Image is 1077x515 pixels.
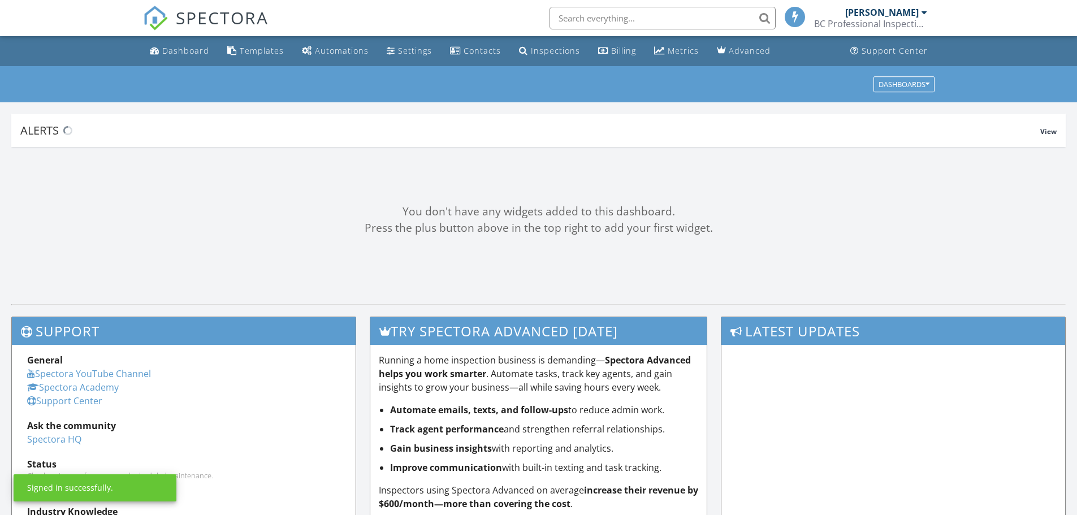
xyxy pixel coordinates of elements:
a: Automations (Basic) [297,41,373,62]
strong: Track agent performance [390,423,504,435]
strong: Automate emails, texts, and follow-ups [390,404,568,416]
div: Dashboard [162,45,209,56]
p: Running a home inspection business is demanding— . Automate tasks, track key agents, and gain ins... [379,353,699,394]
li: with reporting and analytics. [390,442,699,455]
div: Automations [315,45,369,56]
a: Billing [594,41,641,62]
div: Press the plus button above in the top right to add your first widget. [11,220,1066,236]
div: Settings [398,45,432,56]
div: Dashboards [879,80,929,88]
div: You don't have any widgets added to this dashboard. [11,204,1066,220]
div: Metrics [668,45,699,56]
h3: Latest Updates [721,317,1065,345]
strong: Improve communication [390,461,502,474]
div: Status [27,457,340,471]
a: Metrics [650,41,703,62]
button: Dashboards [873,76,935,92]
span: View [1040,127,1057,136]
a: Templates [223,41,288,62]
div: [PERSON_NAME] [845,7,919,18]
a: Spectora YouTube Channel [27,367,151,380]
a: Inspections [514,41,585,62]
a: Contacts [445,41,505,62]
p: Inspectors using Spectora Advanced on average . [379,483,699,510]
a: Settings [382,41,436,62]
div: BC Professional Inspections LLC [814,18,927,29]
div: Inspections [531,45,580,56]
div: Alerts [20,123,1040,138]
div: Contacts [464,45,501,56]
strong: Spectora Advanced helps you work smarter [379,354,691,380]
a: SPECTORA [143,15,269,39]
strong: Gain business insights [390,442,492,455]
div: Billing [611,45,636,56]
strong: increase their revenue by $600/month—more than covering the cost [379,484,698,510]
a: Support Center [27,395,102,407]
div: Templates [240,45,284,56]
div: Signed in successfully. [27,482,113,494]
a: Support Center [846,41,932,62]
span: SPECTORA [176,6,269,29]
input: Search everything... [550,7,776,29]
li: to reduce admin work. [390,403,699,417]
a: Advanced [712,41,775,62]
a: Spectora Academy [27,381,119,393]
li: and strengthen referral relationships. [390,422,699,436]
strong: General [27,354,63,366]
div: Check system performance and scheduled maintenance. [27,471,340,480]
div: Support Center [862,45,928,56]
div: Ask the community [27,419,340,432]
li: with built-in texting and task tracking. [390,461,699,474]
a: Spectora HQ [27,433,81,445]
div: Advanced [729,45,771,56]
h3: Try spectora advanced [DATE] [370,317,707,345]
img: The Best Home Inspection Software - Spectora [143,6,168,31]
h3: Support [12,317,356,345]
a: Dashboard [145,41,214,62]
